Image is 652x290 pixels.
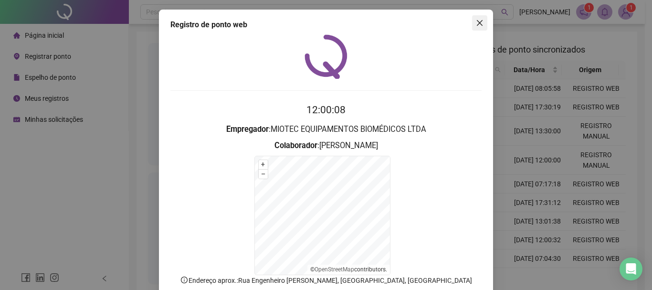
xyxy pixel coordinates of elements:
[226,125,269,134] strong: Empregador
[315,266,354,273] a: OpenStreetMap
[259,170,268,179] button: –
[170,123,482,136] h3: : MIOTEC EQUIPAMENTOS BIOMÉDICOS LTDA
[476,19,484,27] span: close
[180,276,189,284] span: info-circle
[310,266,387,273] li: © contributors.
[259,160,268,169] button: +
[170,140,482,152] h3: : [PERSON_NAME]
[620,258,642,280] div: Open Intercom Messenger
[472,15,487,31] button: Close
[170,275,482,286] p: Endereço aprox. : Rua Engenheiro [PERSON_NAME], [GEOGRAPHIC_DATA], [GEOGRAPHIC_DATA]
[274,141,317,150] strong: Colaborador
[305,34,347,79] img: QRPoint
[170,19,482,31] div: Registro de ponto web
[306,104,346,116] time: 12:00:08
